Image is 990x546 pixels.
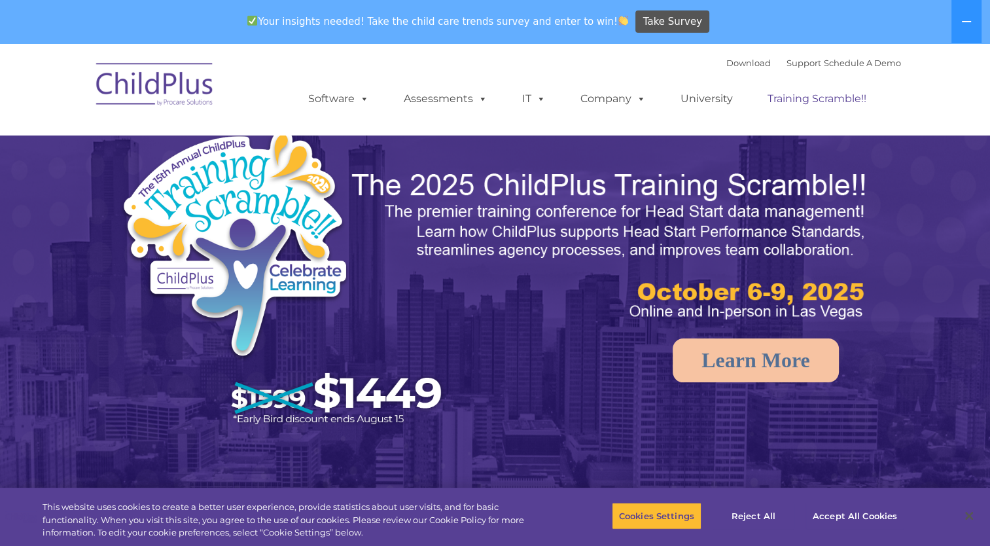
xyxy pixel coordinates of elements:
[182,140,238,150] span: Phone number
[754,86,879,112] a: Training Scramble!!
[787,58,821,68] a: Support
[295,86,382,112] a: Software
[247,16,257,26] img: ✅
[824,58,901,68] a: Schedule A Demo
[635,10,709,33] a: Take Survey
[726,58,901,68] font: |
[242,9,634,34] span: Your insights needed! Take the child care trends survey and enter to win!
[391,86,501,112] a: Assessments
[667,86,746,112] a: University
[509,86,559,112] a: IT
[90,54,221,119] img: ChildPlus by Procare Solutions
[618,16,628,26] img: 👏
[673,338,839,382] a: Learn More
[643,10,702,33] span: Take Survey
[726,58,771,68] a: Download
[567,86,659,112] a: Company
[955,501,983,530] button: Close
[713,502,794,530] button: Reject All
[43,501,544,539] div: This website uses cookies to create a better user experience, provide statistics about user visit...
[612,502,701,530] button: Cookies Settings
[805,502,904,530] button: Accept All Cookies
[182,86,222,96] span: Last name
